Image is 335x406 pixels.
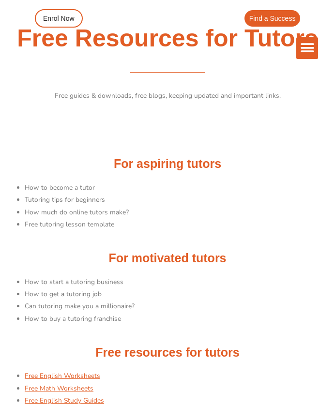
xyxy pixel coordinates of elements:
li: How to buy a tutoring franchise [25,313,330,325]
a: Enrol Now [35,9,83,28]
div: Menu Toggle [296,37,318,59]
a: Free English Worksheets [25,371,100,380]
span: Find a Success [249,15,295,22]
li: How to get a tutoring job [25,288,330,300]
a: Find a Success [244,10,300,27]
span: Enrol Now [43,15,75,22]
a: Free Math Worksheets [25,384,93,393]
h2: For motivated tutors [5,250,330,266]
p: Free guides & downloads, free blogs, keeping updated and important links. [5,90,330,102]
li: Free tutoring lesson template [25,218,330,230]
h2: For aspiring tutors [5,156,330,172]
h2: Free resources for tutors [5,345,330,361]
li: Tutoring tips for beginners [25,194,330,206]
li: Can tutoring make you a millionaire? [25,300,330,312]
li: How much do online tutors make? [25,206,330,218]
li: How to start a tutoring business [25,276,330,288]
li: How to become a tutor [25,181,330,194]
a: Free English Study Guides [25,396,104,405]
